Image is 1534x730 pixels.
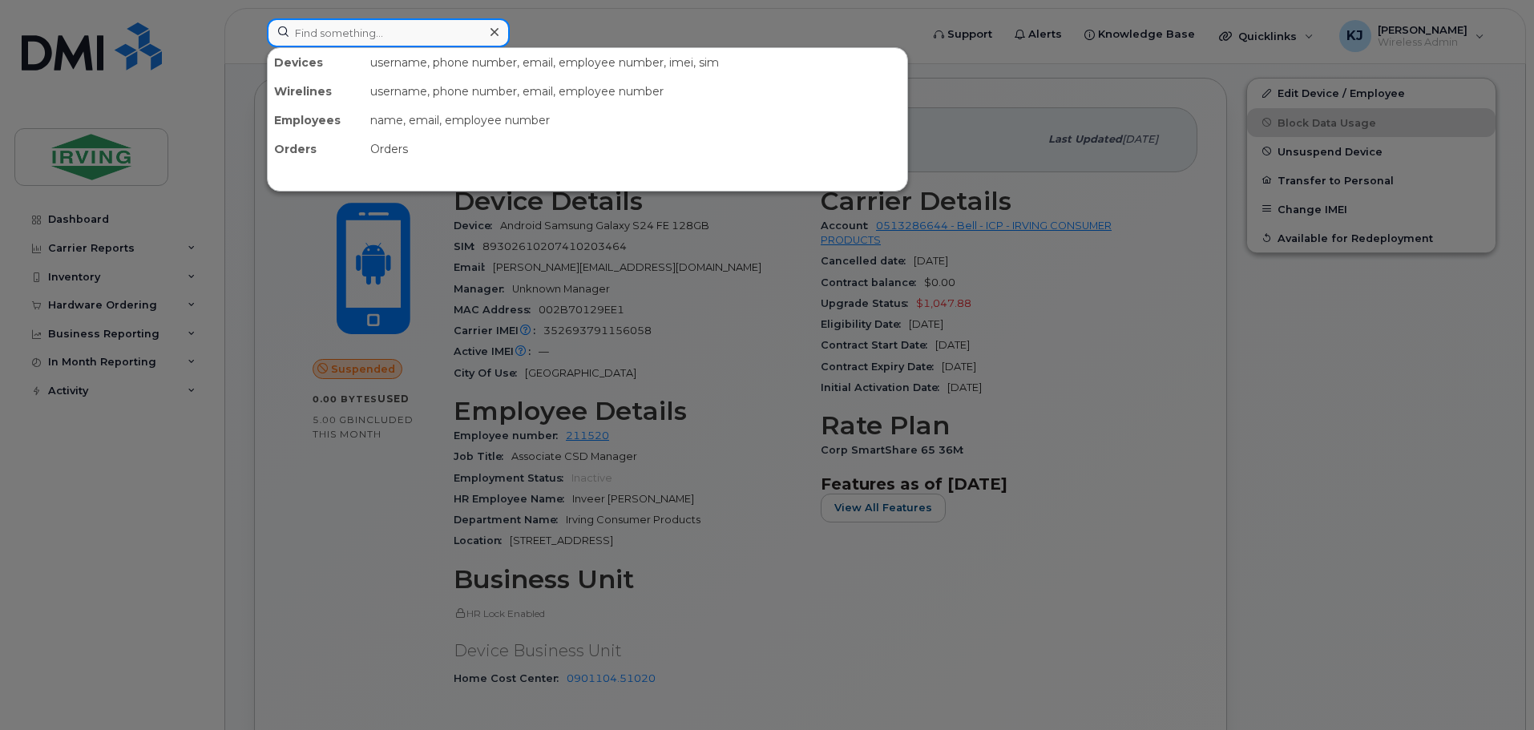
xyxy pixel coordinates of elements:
[364,106,907,135] div: name, email, employee number
[268,135,364,163] div: Orders
[268,48,364,77] div: Devices
[268,77,364,106] div: Wirelines
[364,77,907,106] div: username, phone number, email, employee number
[268,106,364,135] div: Employees
[267,18,510,47] input: Find something...
[364,135,907,163] div: Orders
[364,48,907,77] div: username, phone number, email, employee number, imei, sim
